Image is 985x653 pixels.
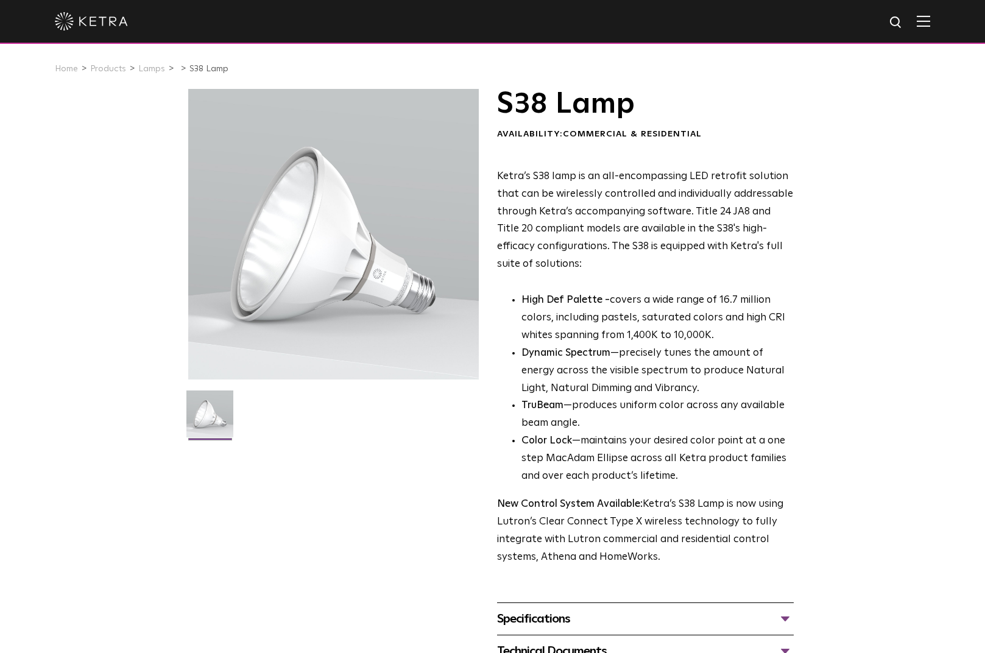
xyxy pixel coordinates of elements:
[521,345,794,398] li: —precisely tunes the amount of energy across the visible spectrum to produce Natural Light, Natur...
[90,65,126,73] a: Products
[497,89,794,119] h1: S38 Lamp
[521,400,563,411] strong: TruBeam
[189,65,228,73] a: S38 Lamp
[497,168,794,274] p: Ketra’s S38 lamp is an all-encompassing LED retrofit solution that can be wirelessly controlled a...
[497,496,794,567] p: Ketra’s S38 Lamp is now using Lutron’s Clear Connect Type X wireless technology to fully integrat...
[497,129,794,141] div: Availability:
[497,499,643,509] strong: New Control System Available:
[521,295,610,305] strong: High Def Palette -
[889,15,904,30] img: search icon
[521,436,572,446] strong: Color Lock
[138,65,165,73] a: Lamps
[55,65,78,73] a: Home
[563,130,702,138] span: Commercial & Residential
[186,390,233,447] img: S38-Lamp-Edison-2021-Web-Square
[497,609,794,629] div: Specifications
[521,432,794,485] li: —maintains your desired color point at a one step MacAdam Ellipse across all Ketra product famili...
[521,397,794,432] li: —produces uniform color across any available beam angle.
[55,12,128,30] img: ketra-logo-2019-white
[521,348,610,358] strong: Dynamic Spectrum
[521,292,794,345] p: covers a wide range of 16.7 million colors, including pastels, saturated colors and high CRI whit...
[917,15,930,27] img: Hamburger%20Nav.svg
